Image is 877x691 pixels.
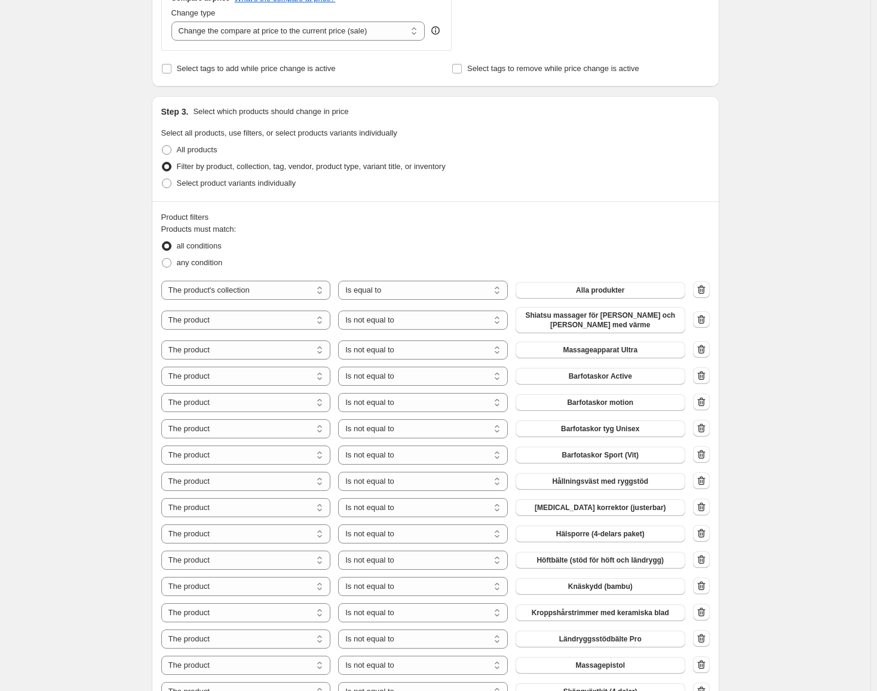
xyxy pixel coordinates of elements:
[575,661,625,670] span: Massagepistol
[562,450,639,460] span: Barfotaskor Sport (Vit)
[516,447,685,463] button: Barfotaskor Sport (Vit)
[177,162,446,171] span: Filter by product, collection, tag, vendor, product type, variant title, or inventory
[177,145,217,154] span: All products
[516,394,685,411] button: Barfotaskor motion
[516,499,685,516] button: Hallux valgus korrektor (justerbar)
[516,552,685,569] button: Höftbälte (stöd för höft och ländrygg)
[535,503,666,512] span: [MEDICAL_DATA] korrektor (justerbar)
[171,8,216,17] span: Change type
[177,241,222,250] span: all conditions
[467,64,639,73] span: Select tags to remove while price change is active
[567,398,633,407] span: Barfotaskor motion
[161,106,189,118] h2: Step 3.
[561,424,639,434] span: Barfotaskor tyg Unisex
[516,307,685,333] button: Shiatsu massager för nacke och rygg med värme
[161,128,397,137] span: Select all products, use filters, or select products variants individually
[523,311,678,330] span: Shiatsu massager för [PERSON_NAME] och [PERSON_NAME] med värme
[536,555,664,565] span: Höftbälte (stöd för höft och ländrygg)
[576,285,624,295] span: Alla produkter
[177,64,336,73] span: Select tags to add while price change is active
[516,526,685,542] button: Hälsporre (4-delars paket)
[556,529,645,539] span: Hälsporre (4-delars paket)
[516,604,685,621] button: Kroppshårstrimmer med keramiska blad
[516,282,685,299] button: Alla produkter
[516,368,685,385] button: Barfotaskor Active
[161,225,237,234] span: Products must match:
[516,657,685,674] button: Massagepistol
[516,578,685,595] button: Knäskydd (bambu)
[568,582,633,591] span: Knäskydd (bambu)
[430,24,441,36] div: help
[532,608,669,618] span: Kroppshårstrimmer med keramiska blad
[559,634,642,644] span: Ländryggsstödbälte Pro
[516,631,685,647] button: Ländryggsstödbälte Pro
[161,211,710,223] div: Product filters
[552,477,648,486] span: Hållningsväst med ryggstöd
[177,258,223,267] span: any condition
[569,371,632,381] span: Barfotaskor Active
[563,345,637,355] span: Massageapparat Ultra
[193,106,348,118] p: Select which products should change in price
[516,420,685,437] button: Barfotaskor tyg Unisex
[177,179,296,188] span: Select product variants individually
[516,342,685,358] button: Massageapparat Ultra
[516,473,685,490] button: Hållningsväst med ryggstöd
